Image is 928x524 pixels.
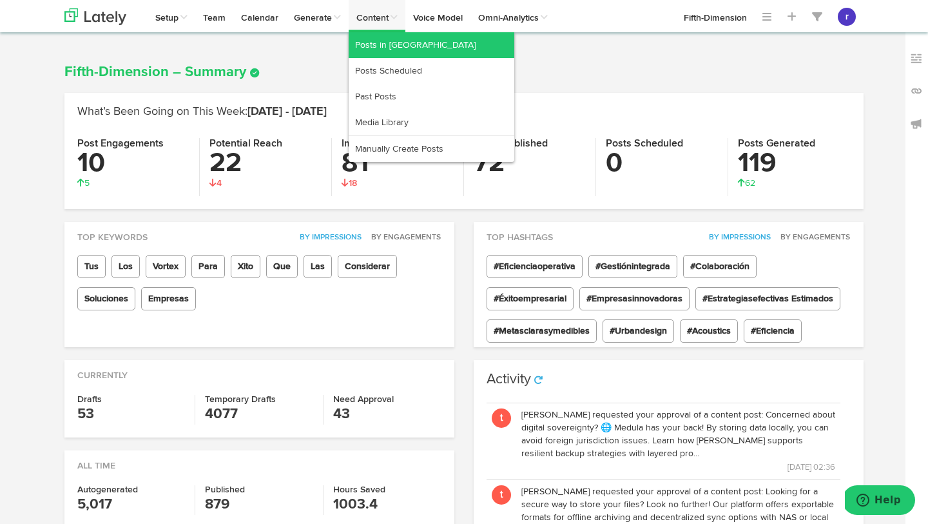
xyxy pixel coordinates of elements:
[111,255,140,278] span: Los
[349,136,514,162] a: Manually Create Posts
[349,110,514,136] a: Media Library
[191,255,225,278] span: Para
[209,138,322,150] h4: Potential Reach
[77,494,185,515] h3: 5,017
[64,65,864,80] h1: Fifth-Dimension – Summary
[231,255,260,278] span: Xito
[64,450,454,472] div: All Time
[209,179,222,188] span: 4
[77,395,185,404] h4: Drafts
[342,150,454,177] h3: 81
[487,319,597,343] span: #Metasclarasymedibles
[474,150,586,177] h3: 72
[738,179,755,188] span: 62
[333,485,441,494] h4: Hours Saved
[492,485,511,505] button: t
[342,138,454,150] h4: Impressions
[77,404,185,425] h3: 53
[695,287,840,310] span: #Estrategiasefectivas Estimados
[247,106,327,117] span: [DATE] - [DATE]
[205,404,313,425] h3: 4077
[64,8,126,25] img: logo_lately_bg_light.svg
[338,255,397,278] span: Considerar
[910,52,923,65] img: keywords_off.svg
[910,85,923,97] img: links_off.svg
[77,150,189,177] h3: 10
[738,138,851,150] h4: Posts Generated
[487,287,574,310] span: #Éxitoempresarial
[364,231,441,244] button: By Engagements
[77,287,135,310] span: Soluciones
[910,117,923,130] img: announcements_off.svg
[209,150,322,177] h3: 22
[683,255,757,278] span: #Colaboración
[738,150,851,177] h3: 119
[579,287,690,310] span: #Empresasinnovadoras
[773,231,851,244] button: By Engagements
[349,58,514,84] a: Posts Scheduled
[474,138,586,150] h4: Posts Published
[521,408,835,460] p: [PERSON_NAME] requested your approval of a content post: Concerned about digital sovereignty? 🌐 M...
[487,372,531,387] h3: Activity
[77,106,851,119] h2: What’s Been Going on This Week:
[342,179,357,188] span: 18
[205,485,313,494] h4: Published
[333,395,441,404] h4: Need Approval
[588,255,677,278] span: #Gestiónintegrada
[333,404,441,425] h3: 43
[77,255,106,278] span: Tus
[680,319,738,343] span: #Acoustics
[474,222,864,244] div: Top Hashtags
[606,150,718,177] h3: 0
[205,494,313,515] h3: 879
[64,360,454,382] div: Currently
[349,84,514,110] a: Past Posts
[702,231,771,244] button: By Impressions
[845,485,915,518] iframe: Opens a widget where you can find more information
[293,231,362,244] button: By Impressions
[744,319,802,343] span: #Eficiencia
[603,319,674,343] span: #Urbandesign
[205,395,313,404] h4: Temporary Drafts
[304,255,332,278] span: Las
[606,138,718,150] h4: Posts Scheduled
[487,255,583,278] span: #Eficienciaoperativa
[521,460,835,474] p: [DATE] 02:36
[266,255,298,278] span: Que
[333,494,441,515] h3: 1003.4
[77,485,185,494] h4: Autogenerated
[77,179,90,188] span: 5
[492,408,511,428] button: t
[146,255,186,278] span: Vortex
[141,287,196,310] span: Empresas
[349,32,514,58] a: Posts in [GEOGRAPHIC_DATA]
[77,138,189,150] h4: Post Engagements
[838,8,856,26] button: r
[64,222,454,244] div: Top Keywords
